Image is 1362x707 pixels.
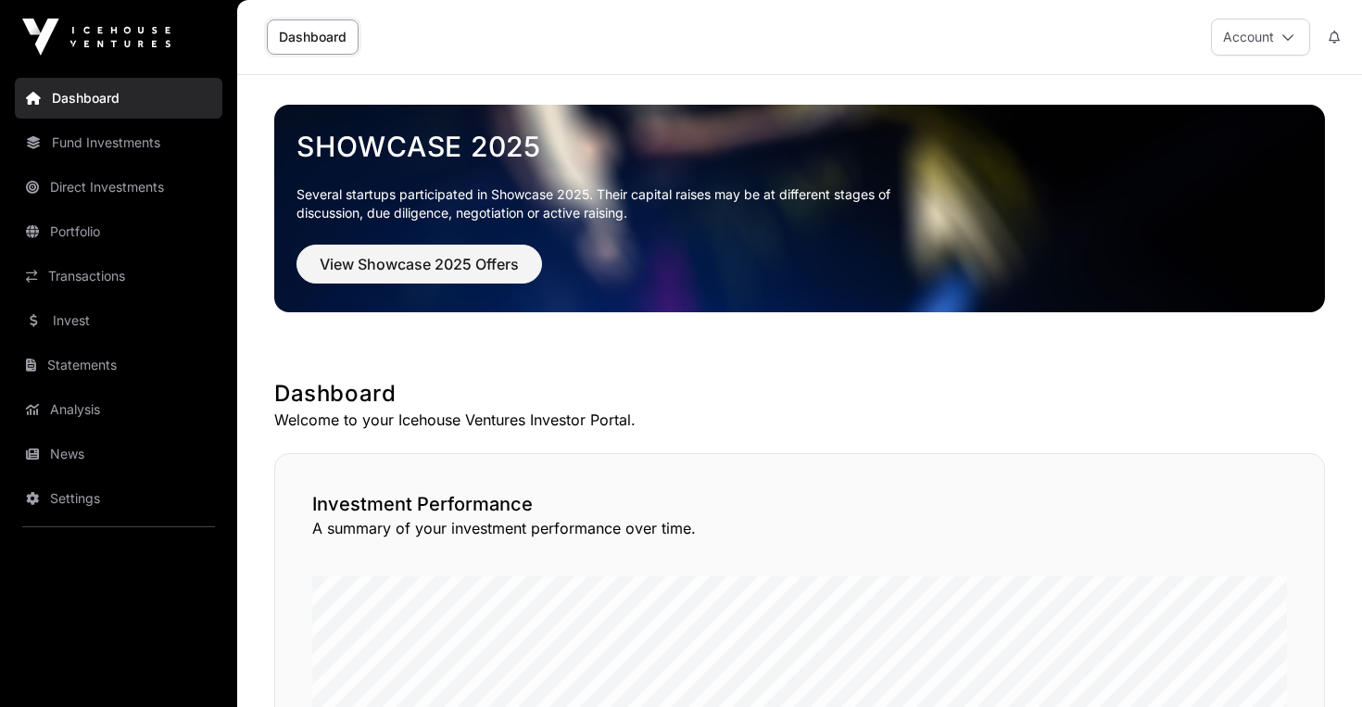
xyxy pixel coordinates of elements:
[274,409,1325,431] p: Welcome to your Icehouse Ventures Investor Portal.
[15,478,222,519] a: Settings
[15,167,222,208] a: Direct Investments
[15,434,222,474] a: News
[15,78,222,119] a: Dashboard
[320,253,519,275] span: View Showcase 2025 Offers
[15,256,222,297] a: Transactions
[312,491,1287,517] h2: Investment Performance
[296,245,542,284] button: View Showcase 2025 Offers
[15,300,222,341] a: Invest
[15,122,222,163] a: Fund Investments
[22,19,170,56] img: Icehouse Ventures Logo
[274,105,1325,312] img: Showcase 2025
[267,19,359,55] a: Dashboard
[274,379,1325,409] h1: Dashboard
[15,211,222,252] a: Portfolio
[15,389,222,430] a: Analysis
[296,130,1303,163] a: Showcase 2025
[296,185,919,222] p: Several startups participated in Showcase 2025. Their capital raises may be at different stages o...
[312,517,1287,539] p: A summary of your investment performance over time.
[15,345,222,385] a: Statements
[296,263,542,282] a: View Showcase 2025 Offers
[1211,19,1310,56] button: Account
